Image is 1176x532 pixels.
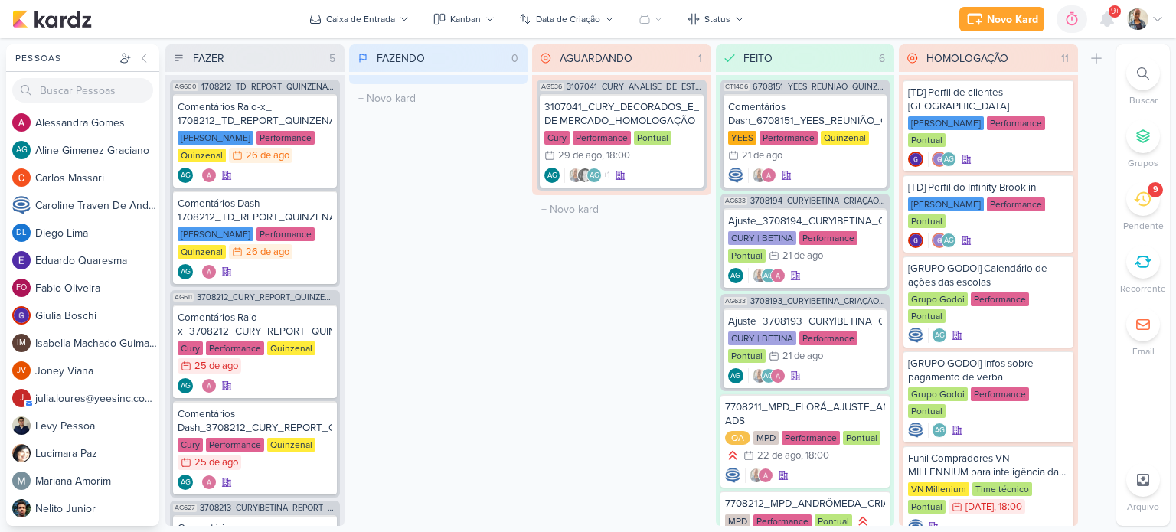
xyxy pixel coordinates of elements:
[730,373,740,380] p: AG
[725,468,740,483] img: Caroline Traven De Andrade
[908,214,946,228] div: Pontual
[12,499,31,517] img: Nelito Junior
[1127,500,1159,514] p: Arquivo
[908,328,923,343] div: Criador(a): Caroline Traven De Andrade
[267,438,315,452] div: Quinzenal
[12,251,31,269] img: Eduardo Quaresma
[12,444,31,462] img: Lucimara Paz
[761,268,776,283] div: Aline Gimenez Graciano
[12,334,31,352] div: Isabella Machado Guimarães
[201,168,217,183] img: Alessandra Gomes
[748,168,776,183] div: Colaboradores: Iara Santos, Alessandra Gomes
[908,197,984,211] div: [PERSON_NAME]
[908,233,923,248] img: Giulia Boschi
[750,197,887,205] span: 3708194_CURY|BETINA_CRIAÇÃO_TEXTO_CAMPANHA_META
[908,233,923,248] div: Criador(a): Giulia Boschi
[763,373,773,380] p: AG
[1111,5,1119,18] span: 9+
[987,11,1038,28] div: Novo Kard
[181,269,191,276] p: AG
[544,168,560,183] div: Criador(a): Aline Gimenez Graciano
[35,363,159,379] div: J o n e y V i a n a
[198,475,217,490] div: Colaboradores: Alessandra Gomes
[17,367,26,375] p: JV
[178,149,226,162] div: Quinzenal
[748,268,786,283] div: Colaboradores: Iara Santos, Aline Gimenez Graciano, Alessandra Gomes
[35,446,159,462] div: L u c i m a r a P a z
[728,100,883,128] div: Comentários Dash_6708151_YEES_REUNIÃO_QUINZENAL_COMERCIAL_20.08
[908,262,1069,289] div: [GRUPO GODOI] Calendário de ações das escolas
[181,172,191,180] p: AG
[750,297,887,305] span: 3708193_CURY|BETINA_CRIAÇÃO_TEXTO_CAMPANHA_GOOGLE
[994,502,1022,512] div: , 18:00
[908,482,969,496] div: VN Millenium
[935,427,945,435] p: AG
[728,331,796,345] div: CURY | BETINA
[908,181,1069,194] div: [TD] Perfil do Infinity Brooklin
[540,83,563,91] span: AG536
[35,170,159,186] div: C a r l o s M a s s a r i
[181,383,191,390] p: AG
[35,390,159,406] div: j u l i a . l o u r e s @ y e e s i n c . c o m . b r
[573,131,631,145] div: Performance
[728,368,743,383] div: Aline Gimenez Graciano
[908,292,968,306] div: Grupo Godoi
[725,468,740,483] div: Criador(a): Caroline Traven De Andrade
[987,116,1045,130] div: Performance
[178,378,193,393] div: Criador(a): Aline Gimenez Graciano
[12,10,92,28] img: kardz.app
[815,514,852,528] div: Pontual
[742,151,782,161] div: 21 de ago
[843,431,880,445] div: Pontual
[928,423,947,438] div: Colaboradores: Aline Gimenez Graciano
[12,196,31,214] img: Caroline Traven De Andrade
[799,231,857,245] div: Performance
[908,86,1069,113] div: [TD] Perfil de clientes Alto da Lapa
[758,468,773,483] img: Alessandra Gomes
[178,341,203,355] div: Cury
[971,292,1029,306] div: Performance
[728,231,796,245] div: CURY | BETINA
[908,387,968,401] div: Grupo Godoi
[728,368,743,383] div: Criador(a): Aline Gimenez Graciano
[959,7,1044,31] button: Novo Kard
[908,500,946,514] div: Pontual
[17,339,26,348] p: IM
[178,407,332,435] div: Comentários Dash_3708212_CURY_REPORT_QUINZENAL_26.08
[908,423,923,438] div: Criador(a): Caroline Traven De Andrade
[932,233,947,248] img: Giulia Boschi
[1132,344,1155,358] p: Email
[35,308,159,324] div: G i u l i a B o s c h i
[35,115,159,131] div: A l e s s a n d r a G o m e s
[928,328,947,343] div: Colaboradores: Aline Gimenez Graciano
[1055,51,1075,67] div: 11
[198,264,217,279] div: Colaboradores: Alessandra Gomes
[544,100,699,128] div: 3107041_CURY_DECORADOS_E_ESTUDO DE MERCADO_HOMOLOGAÇÃO
[944,156,954,164] p: AG
[908,328,923,343] img: Caroline Traven De Andrade
[201,475,217,490] img: Alessandra Gomes
[725,514,750,528] div: MPD
[12,141,31,159] div: Aline Gimenez Graciano
[752,268,767,283] img: Iara Santos
[206,341,264,355] div: Performance
[35,335,159,351] div: I s a b e l l a M a c h a d o G u i m a r ã e s
[1128,156,1158,170] p: Grupos
[1120,282,1166,295] p: Recorrente
[730,273,740,280] p: AG
[568,168,583,183] img: Iara Santos
[547,172,557,180] p: AG
[178,475,193,490] div: Criador(a): Aline Gimenez Graciano
[932,328,947,343] div: Aline Gimenez Graciano
[725,448,740,463] div: Prioridade Alta
[728,268,743,283] div: Criador(a): Aline Gimenez Graciano
[12,389,31,407] div: julia.loures@yeesinc.com.br
[178,227,253,241] div: [PERSON_NAME]
[728,214,883,228] div: Ajuste_3708194_CURY|BETINA_CRIAÇÃO_TEXTO_CAMPANHA_META_V2
[1153,184,1158,196] div: 9
[198,378,217,393] div: Colaboradores: Alessandra Gomes
[753,83,887,91] span: 6708151_YEES_REUNIÃO_QUINZENAL_COMERCIAL_20.08
[724,197,747,205] span: AG633
[198,168,217,183] div: Colaboradores: Alessandra Gomes
[505,51,524,67] div: 0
